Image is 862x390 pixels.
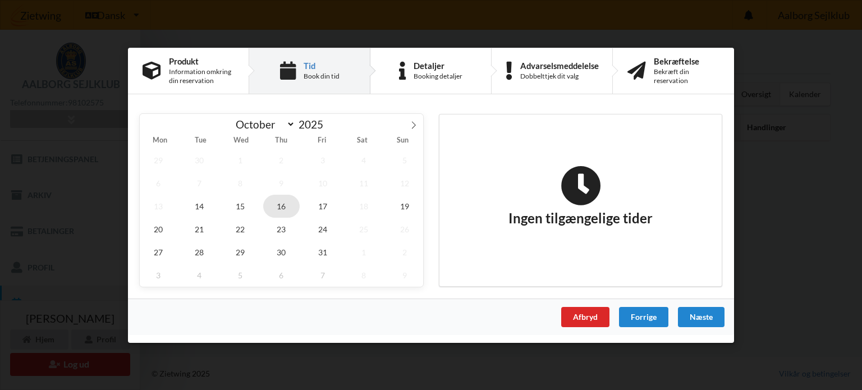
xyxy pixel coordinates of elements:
span: October 20, 2025 [140,217,177,240]
span: October 18, 2025 [345,194,382,217]
span: November 3, 2025 [140,263,177,286]
div: Detaljer [414,61,462,70]
span: October 6, 2025 [140,171,177,194]
span: September 29, 2025 [140,148,177,171]
span: Sat [342,137,383,144]
span: October 30, 2025 [263,240,300,263]
span: Sun [383,137,423,144]
span: October 11, 2025 [345,171,382,194]
span: October 16, 2025 [263,194,300,217]
span: October 27, 2025 [140,240,177,263]
div: Bekræftelse [654,56,719,65]
div: Afbryd [561,306,609,327]
span: October 29, 2025 [222,240,259,263]
span: November 8, 2025 [345,263,382,286]
span: October 2, 2025 [263,148,300,171]
span: November 6, 2025 [263,263,300,286]
span: October 3, 2025 [304,148,341,171]
span: October 13, 2025 [140,194,177,217]
span: October 12, 2025 [386,171,423,194]
span: October 1, 2025 [222,148,259,171]
span: Fri [302,137,342,144]
div: Advarselsmeddelelse [520,61,599,70]
input: Year [295,118,332,131]
span: Tue [180,137,221,144]
span: November 7, 2025 [304,263,341,286]
div: Dobbelttjek dit valg [520,72,599,81]
span: October 9, 2025 [263,171,300,194]
span: October 15, 2025 [222,194,259,217]
div: Information omkring din reservation [169,67,234,85]
div: Forrige [619,306,668,327]
span: October 17, 2025 [304,194,341,217]
div: Produkt [169,56,234,65]
select: Month [231,117,296,131]
span: October 7, 2025 [181,171,218,194]
span: October 23, 2025 [263,217,300,240]
span: October 19, 2025 [386,194,423,217]
div: Book din tid [304,72,340,81]
span: November 9, 2025 [386,263,423,286]
span: Wed [221,137,261,144]
span: November 4, 2025 [181,263,218,286]
span: October 10, 2025 [304,171,341,194]
span: October 31, 2025 [304,240,341,263]
span: October 8, 2025 [222,171,259,194]
span: Thu [261,137,301,144]
div: Tid [304,61,340,70]
div: Booking detaljer [414,72,462,81]
span: October 24, 2025 [304,217,341,240]
span: October 22, 2025 [222,217,259,240]
span: October 21, 2025 [181,217,218,240]
span: October 28, 2025 [181,240,218,263]
span: October 25, 2025 [345,217,382,240]
span: November 2, 2025 [386,240,423,263]
span: October 5, 2025 [386,148,423,171]
span: October 4, 2025 [345,148,382,171]
h2: Ingen tilgængelige tider [508,165,653,227]
span: October 26, 2025 [386,217,423,240]
span: October 14, 2025 [181,194,218,217]
span: Mon [140,137,180,144]
div: Bekræft din reservation [654,67,719,85]
span: September 30, 2025 [181,148,218,171]
span: November 1, 2025 [345,240,382,263]
div: Næste [678,306,725,327]
span: November 5, 2025 [222,263,259,286]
